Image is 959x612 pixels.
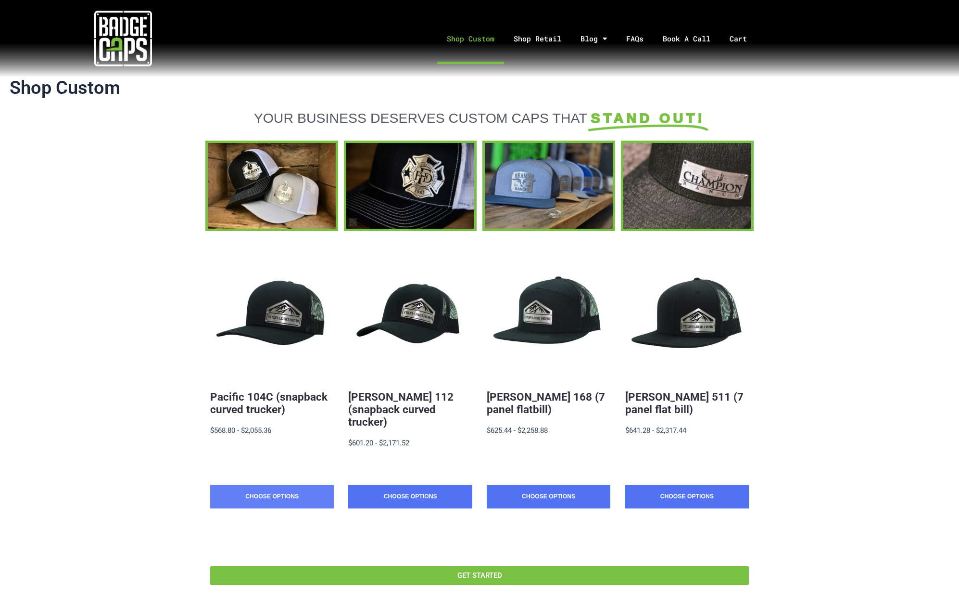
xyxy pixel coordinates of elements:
h1: Shop Custom [10,77,949,99]
button: BadgeCaps - Richardson 168 [487,255,610,379]
a: Book A Call [653,13,720,64]
a: GET STARTED [210,566,749,585]
a: Shop Custom [437,13,504,64]
img: badgecaps white logo with green acccent [94,10,152,67]
a: Choose Options [210,485,334,509]
a: Cart [720,13,769,64]
a: YOUR BUSINESS DESERVES CUSTOM CAPS THAT STAND OUT! [210,110,749,126]
a: FAQs [617,13,653,64]
button: BadgeCaps - Pacific 104C [210,255,334,379]
a: Choose Options [625,485,749,509]
a: [PERSON_NAME] 511 (7 panel flat bill) [625,391,744,416]
span: GET STARTED [457,572,502,579]
a: FFD BadgeCaps Fire Department Custom unique apparel [344,141,477,231]
span: $641.28 - $2,317.44 [625,426,686,435]
button: BadgeCaps - Richardson 112 [348,255,472,379]
iframe: Chat Widget [911,566,959,612]
a: Pacific 104C (snapback curved trucker) [210,391,328,416]
a: Choose Options [487,485,610,509]
nav: Menu [246,13,959,64]
span: $568.80 - $2,055.36 [210,426,271,435]
a: Choose Options [348,485,472,509]
span: YOUR BUSINESS DESERVES CUSTOM CAPS THAT [254,110,587,126]
a: Shop Retail [504,13,571,64]
a: [PERSON_NAME] 112 (snapback curved trucker) [348,391,454,428]
button: BadgeCaps - Richardson 511 [625,255,749,379]
a: [PERSON_NAME] 168 (7 panel flatbill) [487,391,605,416]
span: $601.20 - $2,171.52 [348,439,409,447]
span: $625.44 - $2,258.88 [487,426,548,435]
a: Blog [571,13,617,64]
